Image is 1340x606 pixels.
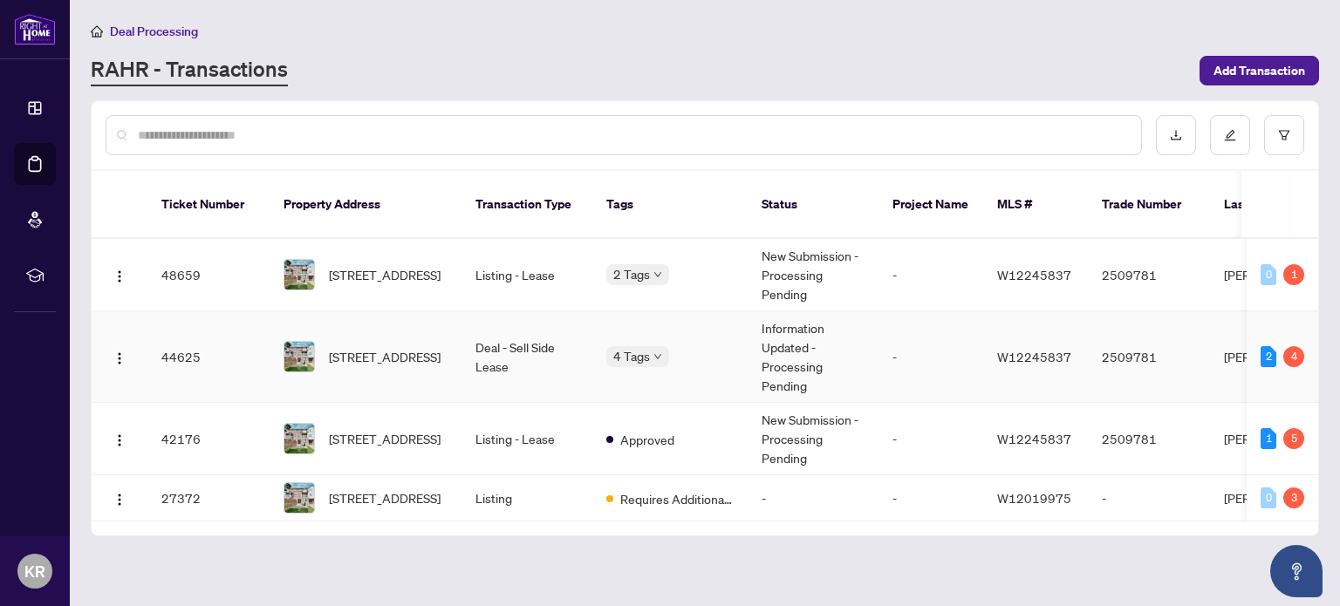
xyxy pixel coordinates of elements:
[106,343,133,371] button: Logo
[14,13,56,45] img: logo
[113,269,126,283] img: Logo
[879,475,983,521] td: -
[1210,115,1250,155] button: edit
[1283,264,1304,285] div: 1
[1214,57,1305,85] span: Add Transaction
[748,311,879,403] td: Information Updated - Processing Pending
[620,430,674,449] span: Approved
[748,239,879,311] td: New Submission - Processing Pending
[461,475,592,521] td: Listing
[113,351,126,365] img: Logo
[997,431,1071,446] span: W12245837
[997,490,1071,506] span: W12019975
[329,265,441,284] span: [STREET_ADDRESS]
[1156,115,1196,155] button: download
[653,352,662,361] span: down
[1278,129,1290,141] span: filter
[106,261,133,289] button: Logo
[106,425,133,453] button: Logo
[1088,239,1210,311] td: 2509781
[879,239,983,311] td: -
[461,311,592,403] td: Deal - Sell Side Lease
[147,171,270,239] th: Ticket Number
[1261,346,1276,367] div: 2
[1283,428,1304,449] div: 5
[983,171,1088,239] th: MLS #
[1283,487,1304,508] div: 3
[284,342,314,371] img: thumbnail-img
[1200,56,1319,85] button: Add Transaction
[284,260,314,289] img: thumbnail-img
[1088,403,1210,475] td: 2509781
[329,488,441,507] span: [STREET_ADDRESS]
[284,424,314,453] img: thumbnail-img
[748,403,879,475] td: New Submission - Processing Pending
[461,171,592,239] th: Transaction Type
[147,475,270,521] td: 27372
[113,433,126,447] img: Logo
[24,559,45,583] span: KR
[284,483,314,513] img: thumbnail-img
[879,171,983,239] th: Project Name
[997,267,1071,283] span: W12245837
[147,239,270,311] td: 48659
[613,346,650,366] span: 4 Tags
[1264,115,1304,155] button: filter
[1261,487,1276,508] div: 0
[329,347,441,366] span: [STREET_ADDRESS]
[147,311,270,403] td: 44625
[879,403,983,475] td: -
[748,171,879,239] th: Status
[461,403,592,475] td: Listing - Lease
[653,270,662,279] span: down
[1088,475,1210,521] td: -
[613,264,650,284] span: 2 Tags
[461,239,592,311] td: Listing - Lease
[1261,264,1276,285] div: 0
[879,311,983,403] td: -
[1088,171,1210,239] th: Trade Number
[1170,129,1182,141] span: download
[748,475,879,521] td: -
[91,55,288,86] a: RAHR - Transactions
[620,489,734,508] span: Requires Additional Docs
[91,25,103,37] span: home
[113,493,126,507] img: Logo
[1088,311,1210,403] td: 2509781
[1224,129,1236,141] span: edit
[1283,346,1304,367] div: 4
[110,24,198,39] span: Deal Processing
[147,403,270,475] td: 42176
[1270,545,1323,597] button: Open asap
[592,171,748,239] th: Tags
[106,484,133,512] button: Logo
[1261,428,1276,449] div: 1
[270,171,461,239] th: Property Address
[997,349,1071,364] span: W12245837
[329,429,441,448] span: [STREET_ADDRESS]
